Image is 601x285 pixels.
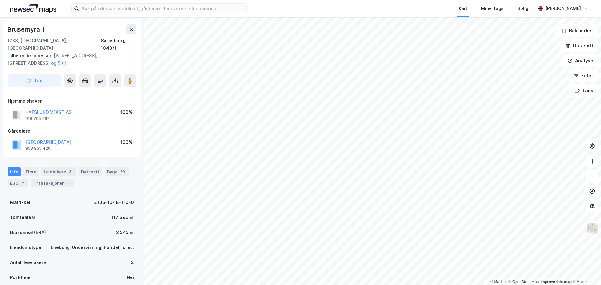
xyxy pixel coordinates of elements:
iframe: Chat Widget [570,255,601,285]
div: 3 [131,259,134,266]
button: Bokmerker [556,24,598,37]
div: Eiendomstype [10,244,41,251]
div: Nei [127,274,134,281]
div: Kontrollprogram for chat [570,255,601,285]
div: Brusemyra 1 [8,24,46,34]
button: Tags [569,84,598,97]
div: Enebolig, Undervisning, Handel, Idrett [51,244,134,251]
div: Punktleie [10,274,31,281]
input: Søk på adresse, matrikkel, gårdeiere, leietakere eller personer [79,4,246,13]
div: Leietakere [41,167,76,176]
div: 33 [65,180,72,186]
div: Bolig [517,5,528,12]
div: Bruksareal (BRA) [10,229,46,236]
div: 1738, [GEOGRAPHIC_DATA], [GEOGRAPHIC_DATA] [8,37,101,52]
button: Filter [568,69,598,82]
div: Sarpsborg, 1048/1 [101,37,136,52]
a: Improve this map [541,280,572,284]
div: Info [8,167,21,176]
span: Tilhørende adresser: [8,53,54,58]
div: [PERSON_NAME] [545,5,581,12]
div: 20 [119,169,126,175]
a: OpenStreetMap [509,280,539,284]
div: Bygg [105,167,129,176]
div: Mine Tags [481,5,504,12]
img: Z [586,223,598,235]
div: 918 705 066 [25,116,50,121]
button: Analyse [562,54,598,67]
img: logo.a4113a55bc3d86da70a041830d287a7e.svg [10,4,56,13]
div: Antall leietakere [10,259,46,266]
div: Datasett [79,167,102,176]
div: 3105-1048-1-0-0 [94,199,134,206]
div: [STREET_ADDRESS], [STREET_ADDRESS] [8,52,131,67]
div: Hjemmelshaver [8,97,136,105]
div: Matrikkel [10,199,30,206]
div: Gårdeiere [8,127,136,135]
div: 100% [120,139,132,146]
div: 3 [67,169,74,175]
div: ESG [8,179,28,187]
div: Tomteareal [10,214,35,221]
button: Tag [8,74,61,87]
button: Datasett [560,39,598,52]
a: Mapbox [490,280,507,284]
div: 100% [120,109,132,116]
div: 2 545 ㎡ [116,229,134,236]
div: Kart [459,5,467,12]
div: 2 [20,180,26,186]
div: 958 935 420 [25,146,50,151]
div: Eiere [23,167,39,176]
div: Transaksjoner [31,179,74,187]
div: 117 696 ㎡ [111,214,134,221]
